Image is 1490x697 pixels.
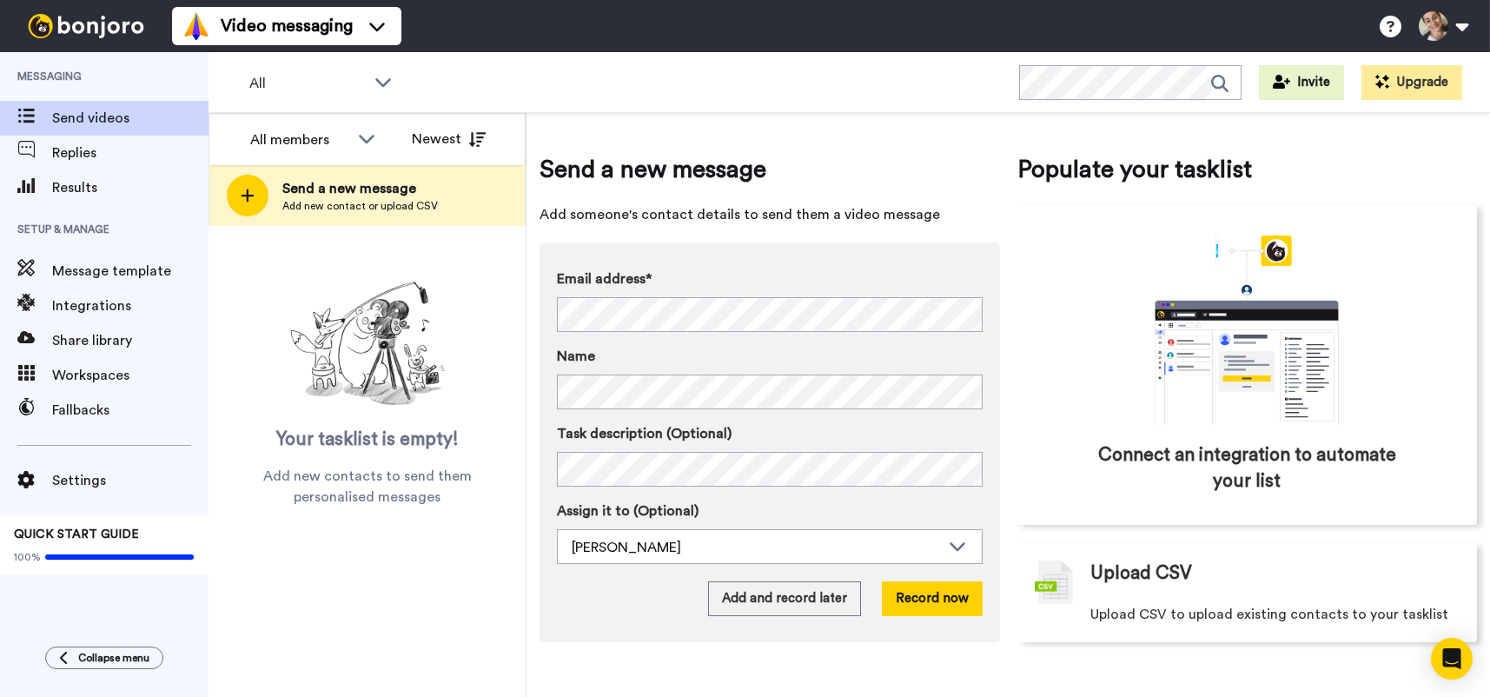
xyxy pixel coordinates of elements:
[221,14,353,38] span: Video messaging
[52,470,209,491] span: Settings
[52,295,209,316] span: Integrations
[52,330,209,351] span: Share library
[1361,65,1462,100] button: Upgrade
[882,581,983,616] button: Record now
[52,261,209,282] span: Message template
[52,108,209,129] span: Send videos
[282,199,438,213] span: Add new contact or upload CSV
[1431,638,1473,680] div: Open Intercom Messenger
[399,122,499,156] button: Newest
[557,269,983,289] label: Email address*
[1116,236,1377,425] div: animation
[52,143,209,163] span: Replies
[540,152,1000,187] span: Send a new message
[249,73,366,94] span: All
[1090,604,1448,625] span: Upload CSV to upload existing contacts to your tasklist
[540,204,1000,225] span: Add someone's contact details to send them a video message
[282,178,438,199] span: Send a new message
[1017,152,1478,187] span: Populate your tasklist
[557,501,983,521] label: Assign it to (Optional)
[52,400,209,421] span: Fallbacks
[21,14,151,38] img: bj-logo-header-white.svg
[45,647,163,669] button: Collapse menu
[182,12,210,40] img: vm-color.svg
[1091,442,1404,495] span: Connect an integration to automate your list
[235,466,500,508] span: Add new contacts to send them personalised messages
[250,129,349,150] div: All members
[1090,561,1192,587] span: Upload CSV
[557,346,595,367] span: Name
[1259,65,1344,100] button: Invite
[1035,561,1073,604] img: csv-grey.png
[52,177,209,198] span: Results
[52,365,209,386] span: Workspaces
[281,275,454,414] img: ready-set-action.png
[276,427,459,453] span: Your tasklist is empty!
[14,550,41,564] span: 100%
[708,581,861,616] button: Add and record later
[572,537,940,558] div: [PERSON_NAME]
[557,423,983,444] label: Task description (Optional)
[14,528,139,541] span: QUICK START GUIDE
[78,651,149,665] span: Collapse menu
